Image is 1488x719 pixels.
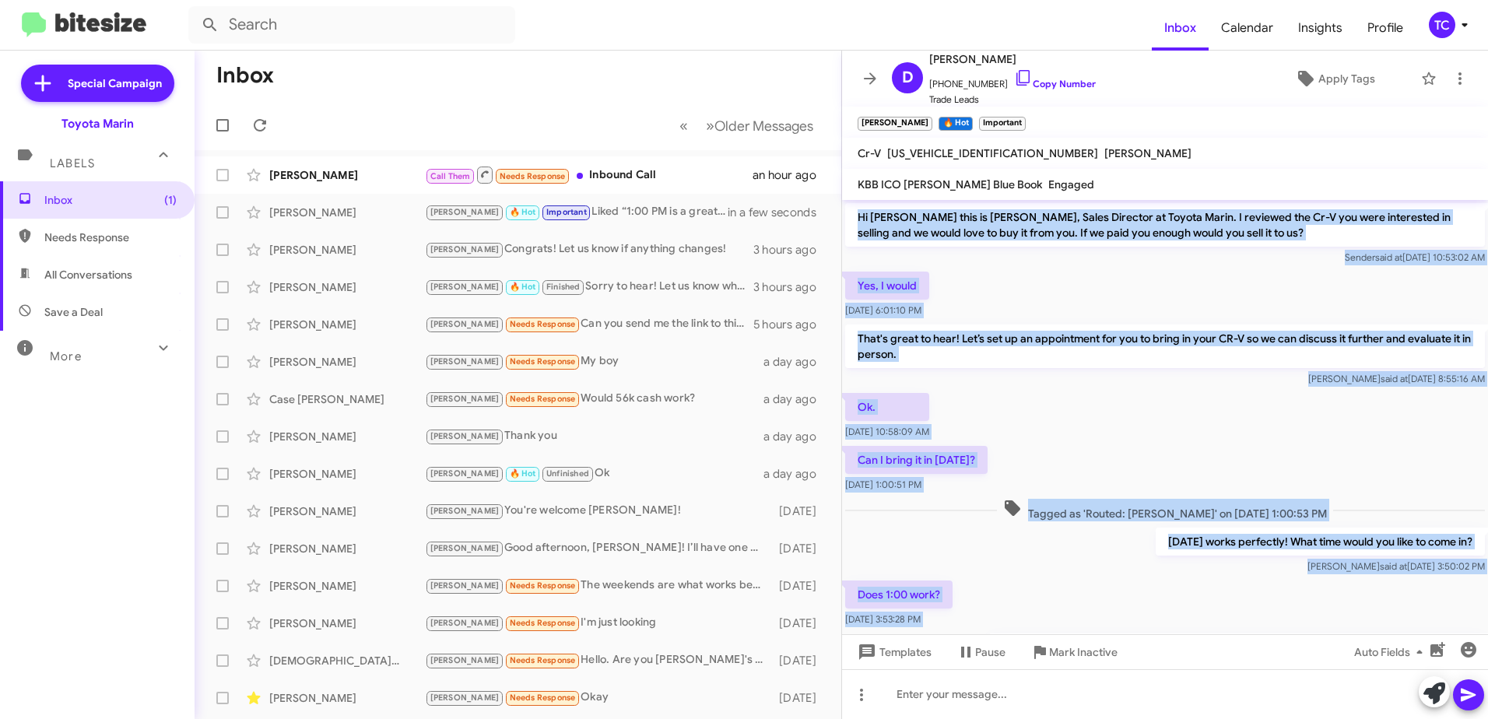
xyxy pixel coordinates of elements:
[269,354,425,370] div: [PERSON_NAME]
[988,633,1485,661] p: 1:00 PM is a great time! I’ll schedule your appointment for then. Looking forward to seeing you!
[1049,638,1118,666] span: Mark Inactive
[763,429,829,444] div: a day ago
[510,394,576,404] span: Needs Response
[1255,65,1413,93] button: Apply Tags
[1345,251,1485,263] span: Sender [DATE] 10:53:02 AM
[772,616,829,631] div: [DATE]
[430,171,471,181] span: Call Them
[706,116,714,135] span: »
[697,110,823,142] button: Next
[269,167,425,183] div: [PERSON_NAME]
[269,242,425,258] div: [PERSON_NAME]
[50,349,82,363] span: More
[44,304,103,320] span: Save a Deal
[772,690,829,706] div: [DATE]
[929,50,1096,68] span: [PERSON_NAME]
[845,580,953,609] p: Does 1:00 work?
[671,110,823,142] nav: Page navigation example
[845,203,1485,247] p: Hi [PERSON_NAME] this is [PERSON_NAME], Sales Director at Toyota Marin. I reviewed the Cr-V you w...
[425,651,772,669] div: Hello. Are you [PERSON_NAME]'s supervisor?
[944,638,1018,666] button: Pause
[510,655,576,665] span: Needs Response
[855,638,932,666] span: Templates
[430,319,500,329] span: [PERSON_NAME]
[1308,373,1485,384] span: [PERSON_NAME] [DATE] 8:55:16 AM
[269,690,425,706] div: [PERSON_NAME]
[670,110,697,142] button: Previous
[50,156,95,170] span: Labels
[1416,12,1471,38] button: TC
[430,244,500,254] span: [PERSON_NAME]
[61,116,134,132] div: Toyota Marin
[510,618,576,628] span: Needs Response
[425,203,735,221] div: Liked “1:00 PM is a great time! I'll schedule your appointment for then. Looking forward to seein...
[546,282,581,292] span: Finished
[979,117,1026,131] small: Important
[510,580,576,591] span: Needs Response
[772,503,829,519] div: [DATE]
[902,65,914,90] span: D
[510,319,576,329] span: Needs Response
[1156,528,1485,556] p: [DATE] works perfectly! What time would you like to come in?
[1104,146,1191,160] span: [PERSON_NAME]
[430,207,500,217] span: [PERSON_NAME]
[269,317,425,332] div: [PERSON_NAME]
[929,68,1096,92] span: [PHONE_NUMBER]
[929,92,1096,107] span: Trade Leads
[845,272,929,300] p: Yes, I would
[269,391,425,407] div: Case [PERSON_NAME]
[510,468,536,479] span: 🔥 Hot
[425,240,753,258] div: Congrats! Let us know if anything changes!
[430,543,500,553] span: [PERSON_NAME]
[763,466,829,482] div: a day ago
[939,117,972,131] small: 🔥 Hot
[1209,5,1286,51] a: Calendar
[1014,78,1096,89] a: Copy Number
[430,356,500,367] span: [PERSON_NAME]
[425,315,753,333] div: Can you send me the link to this vehicle so I can see if it is the same vehicle I want?
[845,426,929,437] span: [DATE] 10:58:09 AM
[425,165,753,184] div: Inbound Call
[425,465,763,482] div: Ok
[425,539,772,557] div: Good afternoon, [PERSON_NAME]! I’ll have one of our sales consultants reach out shortly with our ...
[772,578,829,594] div: [DATE]
[164,192,177,208] span: (1)
[1286,5,1355,51] a: Insights
[1380,560,1407,572] span: said at
[845,304,921,316] span: [DATE] 6:01:10 PM
[430,468,500,479] span: [PERSON_NAME]
[44,192,177,208] span: Inbox
[1375,251,1402,263] span: said at
[430,693,500,703] span: [PERSON_NAME]
[772,541,829,556] div: [DATE]
[1429,12,1455,38] div: TC
[858,146,881,160] span: Cr-V
[1355,5,1416,51] a: Profile
[753,167,829,183] div: an hour ago
[1152,5,1209,51] a: Inbox
[430,506,500,516] span: [PERSON_NAME]
[44,267,132,282] span: All Conversations
[772,653,829,668] div: [DATE]
[269,429,425,444] div: [PERSON_NAME]
[21,65,174,102] a: Special Campaign
[735,205,829,220] div: in a few seconds
[845,446,988,474] p: Can I bring it in [DATE]?
[500,171,566,181] span: Needs Response
[68,75,162,91] span: Special Campaign
[1307,560,1485,572] span: [PERSON_NAME] [DATE] 3:50:02 PM
[425,502,772,520] div: You're welcome [PERSON_NAME]!
[1354,638,1429,666] span: Auto Fields
[887,146,1098,160] span: [US_VEHICLE_IDENTIFICATION_NUMBER]
[425,689,772,707] div: Okay
[1342,638,1441,666] button: Auto Fields
[1048,177,1094,191] span: Engaged
[44,230,177,245] span: Needs Response
[753,242,829,258] div: 3 hours ago
[858,117,932,131] small: [PERSON_NAME]
[845,324,1485,368] p: That's great to hear! Let’s set up an appointment for you to bring in your CR-V so we can discuss...
[425,614,772,632] div: I'm just looking
[845,613,921,625] span: [DATE] 3:53:28 PM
